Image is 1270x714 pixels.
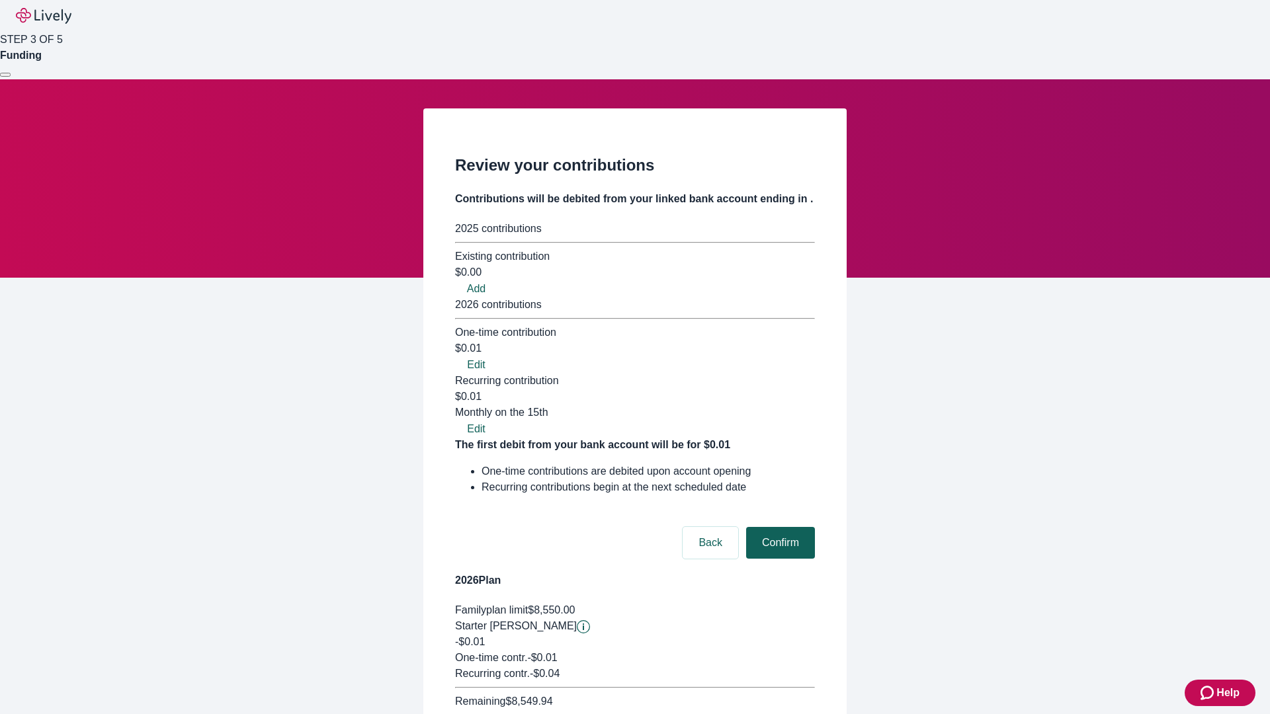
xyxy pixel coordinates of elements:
[455,439,730,450] strong: The first debit from your bank account will be for $0.01
[455,325,815,340] div: One-time contribution
[455,264,815,280] div: $0.00
[1185,680,1255,706] button: Zendesk support iconHelp
[455,249,815,264] div: Existing contribution
[455,668,530,679] span: Recurring contr.
[683,527,738,559] button: Back
[528,604,575,615] span: $8,550.00
[1216,685,1240,701] span: Help
[16,8,71,24] img: Lively
[482,463,815,479] li: One-time contributions are debited upon account opening
[505,695,552,707] span: $8,549.94
[455,281,497,297] button: Add
[455,191,815,207] h4: Contributions will be debited from your linked bank account ending in .
[455,153,815,177] h2: Review your contributions
[455,421,497,437] button: Edit
[455,604,528,615] span: Family plan limit
[455,652,527,663] span: One-time contr.
[577,620,590,633] svg: Starter penny details
[1201,685,1216,701] svg: Zendesk support icon
[455,357,497,373] button: Edit
[455,373,815,389] div: Recurring contribution
[455,340,815,356] div: $0.01
[577,620,590,633] button: Lively will contribute $0.01 to establish your account
[455,620,577,631] span: Starter [PERSON_NAME]
[455,573,815,588] h4: 2026 Plan
[530,668,560,679] span: - $0.04
[746,527,815,559] button: Confirm
[455,389,815,420] div: $0.01
[455,221,815,237] div: 2025 contributions
[527,652,557,663] span: - $0.01
[455,297,815,313] div: 2026 contributions
[455,695,505,707] span: Remaining
[455,636,485,647] span: -$0.01
[482,479,815,495] li: Recurring contributions begin at the next scheduled date
[455,405,815,420] div: Monthly on the 15th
